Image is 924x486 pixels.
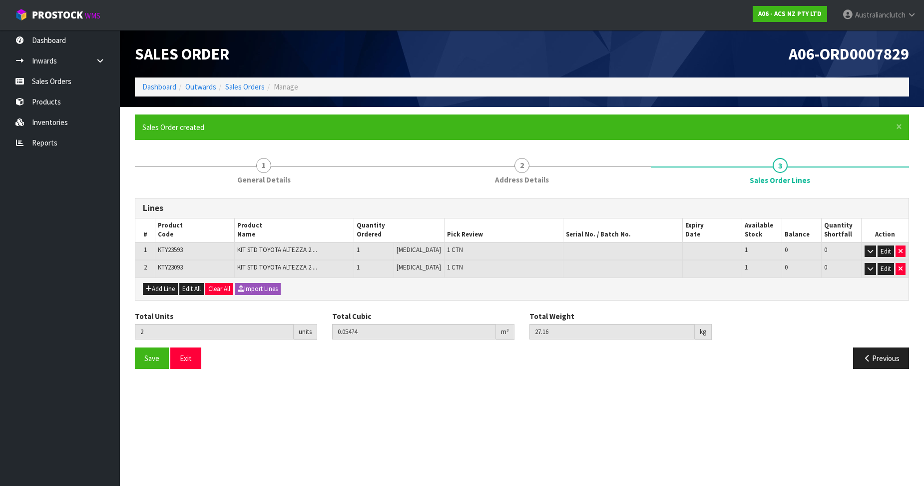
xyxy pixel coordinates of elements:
[357,245,360,254] span: 1
[878,245,894,257] button: Edit
[695,324,712,340] div: kg
[235,283,281,295] button: Import Lines
[294,324,317,340] div: units
[785,263,788,271] span: 0
[855,10,906,19] span: Australianclutch
[514,158,529,173] span: 2
[185,82,216,91] a: Outwards
[135,218,155,242] th: #
[397,263,441,271] span: [MEDICAL_DATA]
[225,82,265,91] a: Sales Orders
[274,82,298,91] span: Manage
[235,218,354,242] th: Product Name
[878,263,894,275] button: Edit
[135,324,294,339] input: Total Units
[205,283,233,295] button: Clear All
[861,218,909,242] th: Action
[357,263,360,271] span: 1
[237,174,291,185] span: General Details
[158,245,183,254] span: KTY23593
[745,245,748,254] span: 1
[782,218,822,242] th: Balance
[824,245,827,254] span: 0
[135,311,173,321] label: Total Units
[135,43,229,64] span: Sales Order
[144,353,159,363] span: Save
[142,122,204,132] span: Sales Order created
[785,245,788,254] span: 0
[155,218,235,242] th: Product Code
[144,245,147,254] span: 1
[682,218,742,242] th: Expiry Date
[143,283,178,295] button: Add Line
[824,263,827,271] span: 0
[85,11,100,20] small: WMS
[397,245,441,254] span: [MEDICAL_DATA]
[135,190,909,376] span: Sales Order Lines
[529,311,574,321] label: Total Weight
[495,174,549,185] span: Address Details
[758,9,822,18] strong: A06 - ACS NZ PTY LTD
[32,8,83,21] span: ProStock
[332,324,496,339] input: Total Cubic
[158,263,183,271] span: KTY23093
[742,218,782,242] th: Available Stock
[822,218,862,242] th: Quantity Shortfall
[354,218,444,242] th: Quantity Ordered
[789,43,909,64] span: A06-ORD0007829
[143,203,901,213] h3: Lines
[15,8,27,21] img: cube-alt.png
[529,324,695,339] input: Total Weight
[144,263,147,271] span: 2
[447,245,463,254] span: 1 CTN
[563,218,683,242] th: Serial No. / Batch No.
[135,347,169,369] button: Save
[444,218,563,242] th: Pick Review
[750,175,810,185] span: Sales Order Lines
[142,82,176,91] a: Dashboard
[256,158,271,173] span: 1
[447,263,463,271] span: 1 CTN
[745,263,748,271] span: 1
[853,347,909,369] button: Previous
[237,245,317,254] span: KIT STD TOYOTA ALTEZZA 2....
[237,263,317,271] span: KIT STD TOYOTA ALTEZZA 2....
[896,119,902,133] span: ×
[170,347,201,369] button: Exit
[773,158,788,173] span: 3
[496,324,514,340] div: m³
[332,311,371,321] label: Total Cubic
[179,283,204,295] button: Edit All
